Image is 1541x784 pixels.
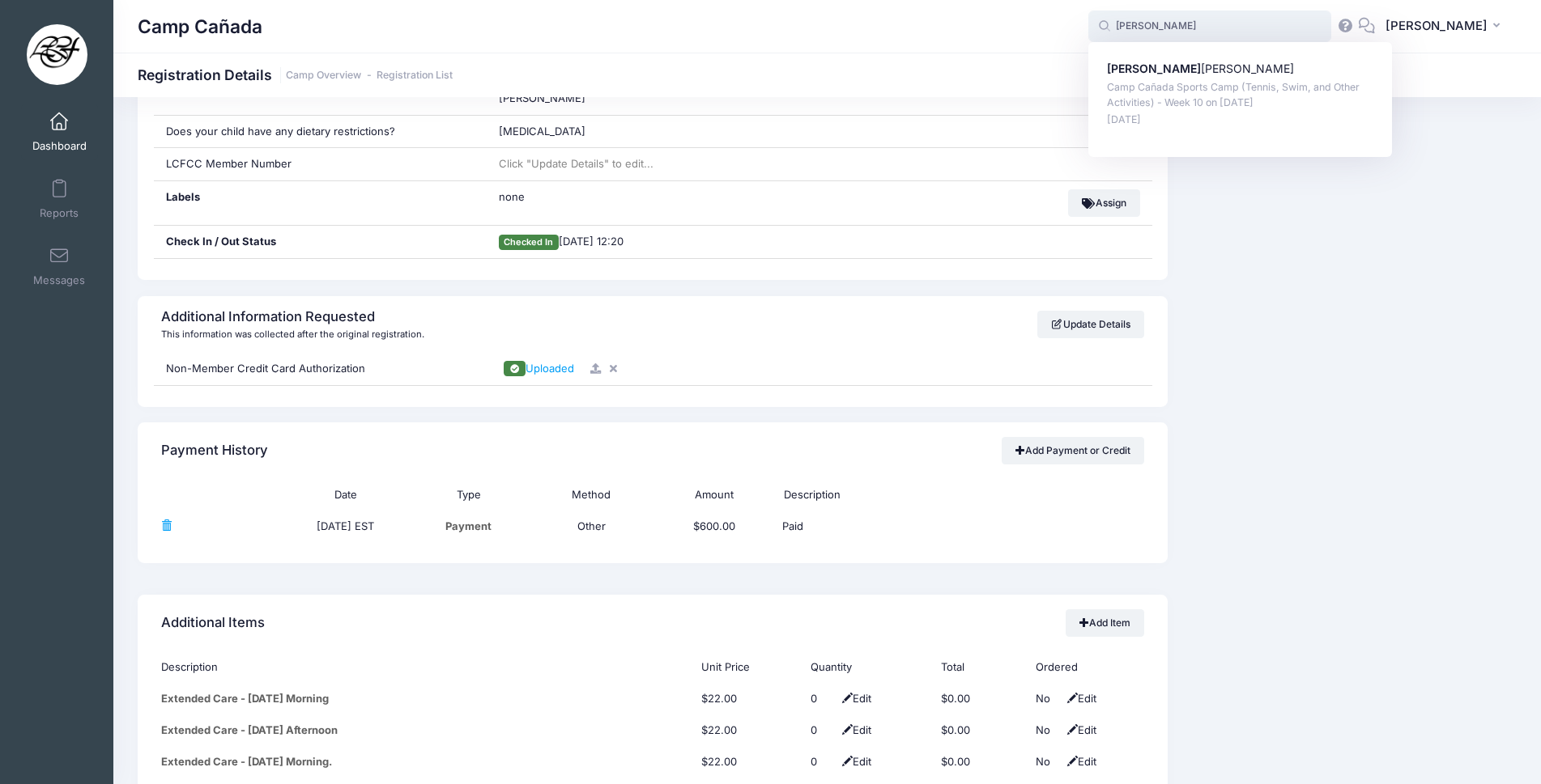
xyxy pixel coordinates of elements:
span: Checked In [499,235,559,250]
th: Quantity [802,651,933,683]
td: $0.00 [933,714,1028,746]
span: Uploaded [526,362,574,375]
td: $22.00 [693,746,802,778]
p: Camp Cañada Sports Camp (Tennis, Swim, and Other Activities) - Week 10 on [DATE] [1107,80,1374,110]
div: No [1036,691,1060,707]
p: [PERSON_NAME] [1107,61,1374,78]
div: No [1036,723,1060,739]
td: $0.00 [933,683,1028,714]
div: Click Pencil to edit... [811,691,835,707]
th: Description [161,651,693,683]
td: Paid [776,511,1144,542]
span: Edit [1063,755,1096,768]
span: Dashboard [32,139,87,153]
span: Click "Update Details" to edit... [499,157,653,170]
div: [DATE] 12:20 [487,226,1152,258]
div: No [1036,754,1060,770]
img: Camp Cañada [27,24,87,85]
span: Edit [1063,723,1096,736]
h4: Payment History [161,428,268,474]
a: Camp Overview [286,70,361,82]
button: Assign [1068,189,1140,217]
span: [MEDICAL_DATA] [499,125,585,138]
td: Extended Care - [DATE] Afternoon [161,714,693,746]
div: Click Pencil to edit... [811,723,835,739]
span: Edit [838,692,871,705]
td: $0.00 [933,746,1028,778]
span: Reports [40,206,79,220]
h4: Additional Items [161,600,265,646]
a: Uploaded [499,362,580,375]
td: Extended Care - [DATE] Morning. [161,746,693,778]
a: Add Payment or Credit [1002,437,1145,464]
th: Date [284,479,407,511]
div: LCFCC Member Number [154,148,487,180]
div: This information was collected after the original registration. [161,328,424,341]
th: Description [776,479,1144,511]
th: Type [407,479,530,511]
th: Total [933,651,1028,683]
a: Messages [21,238,98,295]
input: Search by First Name, Last Name, or Email... [1088,11,1331,43]
strong: [PERSON_NAME] [1107,61,1201,75]
a: Update Details [1037,311,1145,338]
div: Check In / Out Status [154,226,487,258]
span: [PERSON_NAME] [1386,17,1488,35]
a: Reports [21,171,98,227]
h1: Camp Cañada [138,8,262,45]
div: Click Pencil to edit... [811,754,835,770]
th: Method [530,479,653,511]
td: [DATE] EST [284,511,407,542]
div: Does your child have any dietary restrictions? [154,116,487,148]
div: Labels [154,181,487,225]
button: [PERSON_NAME] [1375,8,1517,45]
p: [DATE] [1107,112,1374,128]
h4: Additional Information Requested [161,309,419,325]
div: Non-Member Credit Card Authorization [154,353,487,385]
td: Other [530,511,653,542]
th: Ordered [1028,651,1144,683]
th: Unit Price [693,651,802,683]
span: Edit [838,723,871,736]
span: Messages [33,273,85,287]
td: Payment [407,511,530,542]
h1: Registration Details [138,66,453,83]
span: none [499,189,701,206]
a: Registration List [377,70,453,82]
td: Extended Care - [DATE] Morning [161,683,693,714]
td: $22.00 [693,683,802,714]
a: Dashboard [21,104,98,160]
th: Amount [653,479,776,511]
span: Edit [1063,692,1096,705]
td: $600.00 [653,511,776,542]
td: $22.00 [693,714,802,746]
a: Add Item [1066,609,1145,637]
span: Edit [838,755,871,768]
